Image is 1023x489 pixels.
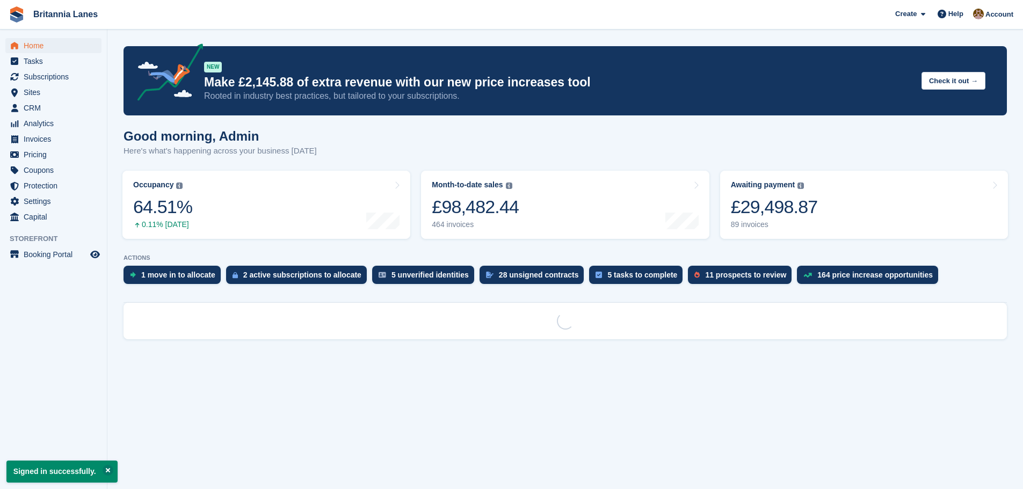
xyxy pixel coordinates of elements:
[6,461,118,483] p: Signed in successfully.
[24,178,88,193] span: Protection
[133,220,192,229] div: 0.11% [DATE]
[204,62,222,72] div: NEW
[5,69,101,84] a: menu
[797,266,944,289] a: 164 price increase opportunities
[391,271,469,279] div: 5 unverified identities
[10,233,107,244] span: Storefront
[233,272,238,279] img: active_subscription_to_allocate_icon-d502201f5373d7db506a760aba3b589e785aa758c864c3986d89f69b8ff3...
[133,180,173,189] div: Occupancy
[24,247,88,262] span: Booking Portal
[124,266,226,289] a: 1 move in to allocate
[432,196,519,218] div: £98,482.44
[607,271,677,279] div: 5 tasks to complete
[29,5,102,23] a: Britannia Lanes
[24,163,88,178] span: Coupons
[89,248,101,261] a: Preview store
[5,209,101,224] a: menu
[5,178,101,193] a: menu
[176,183,183,189] img: icon-info-grey-7440780725fd019a000dd9b08b2336e03edf1995a4989e88bcd33f0948082b44.svg
[24,100,88,115] span: CRM
[895,9,917,19] span: Create
[24,85,88,100] span: Sites
[124,145,317,157] p: Here's what's happening across your business [DATE]
[372,266,480,289] a: 5 unverified identities
[5,38,101,53] a: menu
[421,171,709,239] a: Month-to-date sales £98,482.44 464 invoices
[432,220,519,229] div: 464 invoices
[480,266,590,289] a: 28 unsigned contracts
[5,116,101,131] a: menu
[5,194,101,209] a: menu
[24,116,88,131] span: Analytics
[5,85,101,100] a: menu
[797,183,804,189] img: icon-info-grey-7440780725fd019a000dd9b08b2336e03edf1995a4989e88bcd33f0948082b44.svg
[817,271,933,279] div: 164 price increase opportunities
[204,75,913,90] p: Make £2,145.88 of extra revenue with our new price increases tool
[486,272,494,278] img: contract_signature_icon-13c848040528278c33f63329250d36e43548de30e8caae1d1a13099fd9432cc5.svg
[985,9,1013,20] span: Account
[803,273,812,278] img: price_increase_opportunities-93ffe204e8149a01c8c9dc8f82e8f89637d9d84a8eef4429ea346261dce0b2c0.svg
[24,132,88,147] span: Invoices
[133,196,192,218] div: 64.51%
[379,272,386,278] img: verify_identity-adf6edd0f0f0b5bbfe63781bf79b02c33cf7c696d77639b501bdc392416b5a36.svg
[5,247,101,262] a: menu
[24,69,88,84] span: Subscriptions
[141,271,215,279] div: 1 move in to allocate
[596,272,602,278] img: task-75834270c22a3079a89374b754ae025e5fb1db73e45f91037f5363f120a921f8.svg
[5,163,101,178] a: menu
[24,38,88,53] span: Home
[973,9,984,19] img: Admin
[720,171,1008,239] a: Awaiting payment £29,498.87 89 invoices
[9,6,25,23] img: stora-icon-8386f47178a22dfd0bd8f6a31ec36ba5ce8667c1dd55bd0f319d3a0aa187defe.svg
[122,171,410,239] a: Occupancy 64.51% 0.11% [DATE]
[243,271,361,279] div: 2 active subscriptions to allocate
[24,54,88,69] span: Tasks
[24,194,88,209] span: Settings
[432,180,503,189] div: Month-to-date sales
[499,271,579,279] div: 28 unsigned contracts
[226,266,372,289] a: 2 active subscriptions to allocate
[124,129,317,143] h1: Good morning, Admin
[24,209,88,224] span: Capital
[5,147,101,162] a: menu
[128,43,204,105] img: price-adjustments-announcement-icon-8257ccfd72463d97f412b2fc003d46551f7dbcb40ab6d574587a9cd5c0d94...
[688,266,797,289] a: 11 prospects to review
[948,9,963,19] span: Help
[124,254,1007,261] p: ACTIONS
[922,72,985,90] button: Check it out →
[589,266,688,289] a: 5 tasks to complete
[204,90,913,102] p: Rooted in industry best practices, but tailored to your subscriptions.
[731,196,818,218] div: £29,498.87
[5,132,101,147] a: menu
[130,272,136,278] img: move_ins_to_allocate_icon-fdf77a2bb77ea45bf5b3d319d69a93e2d87916cf1d5bf7949dd705db3b84f3ca.svg
[731,180,795,189] div: Awaiting payment
[694,272,700,278] img: prospect-51fa495bee0391a8d652442698ab0144808aea92771e9ea1ae160a38d050c398.svg
[506,183,512,189] img: icon-info-grey-7440780725fd019a000dd9b08b2336e03edf1995a4989e88bcd33f0948082b44.svg
[5,100,101,115] a: menu
[705,271,786,279] div: 11 prospects to review
[731,220,818,229] div: 89 invoices
[5,54,101,69] a: menu
[24,147,88,162] span: Pricing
